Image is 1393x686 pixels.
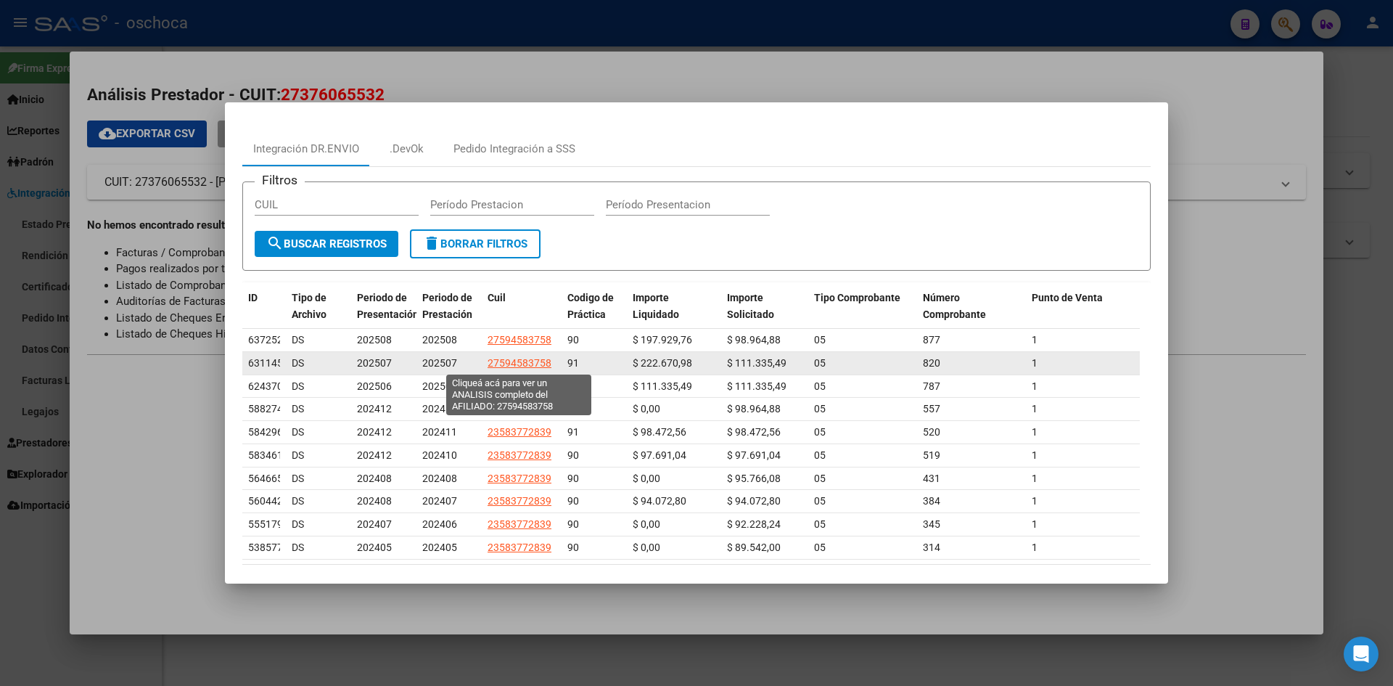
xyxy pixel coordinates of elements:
[923,292,986,320] span: Número Comprobante
[357,334,392,346] span: 202508
[917,282,1026,346] datatable-header-cell: Número Comprobante
[410,229,541,258] button: Borrar Filtros
[248,380,283,392] span: 624370
[488,473,551,484] span: 23583772839
[488,334,551,346] span: 27594583758
[248,403,283,415] span: 588274
[923,426,940,438] span: 520
[488,495,551,507] span: 23583772839
[923,542,940,553] span: 314
[357,357,392,369] span: 202507
[357,495,392,507] span: 202408
[242,565,1151,601] div: 10 total
[1135,282,1244,346] datatable-header-cell: Número Envío ARCA
[242,282,286,346] datatable-header-cell: ID
[422,334,457,346] span: 202508
[814,495,826,507] span: 05
[266,234,284,252] mat-icon: search
[286,282,351,346] datatable-header-cell: Tipo de Archivo
[253,141,359,158] div: Integración DR.ENVIO
[633,403,660,415] span: $ 0,00
[488,292,506,303] span: Cuil
[292,542,304,553] span: DS
[248,449,283,461] span: 583461
[633,518,660,530] span: $ 0,00
[357,473,392,484] span: 202408
[422,403,457,415] span: 202412
[422,380,457,392] span: 202506
[422,473,457,484] span: 202408
[633,357,692,369] span: $ 222.670,98
[453,141,575,158] div: Pedido Integración a SSS
[814,403,826,415] span: 05
[255,171,305,189] h3: Filtros
[814,542,826,553] span: 05
[808,282,917,346] datatable-header-cell: Tipo Comprobante
[1032,403,1037,415] span: 1
[292,495,304,507] span: DS
[1032,473,1037,484] span: 1
[567,518,579,530] span: 90
[727,426,781,438] span: $ 98.472,56
[814,518,826,530] span: 05
[814,334,826,346] span: 05
[633,495,686,507] span: $ 94.072,80
[567,473,579,484] span: 90
[488,403,551,415] span: 23583772839
[423,237,527,250] span: Borrar Filtros
[292,334,304,346] span: DS
[721,282,808,346] datatable-header-cell: Importe Solicitado
[567,542,579,553] span: 90
[923,403,940,415] span: 557
[357,426,392,438] span: 202412
[292,403,304,415] span: DS
[727,495,781,507] span: $ 94.072,80
[422,426,457,438] span: 202411
[727,473,781,484] span: $ 95.766,08
[814,449,826,461] span: 05
[923,449,940,461] span: 519
[292,518,304,530] span: DS
[923,334,940,346] span: 877
[357,542,392,553] span: 202405
[633,542,660,553] span: $ 0,00
[814,357,826,369] span: 05
[727,542,781,553] span: $ 89.542,00
[488,426,551,438] span: 23583772839
[633,426,686,438] span: $ 98.472,56
[423,234,440,252] mat-icon: delete
[567,357,579,369] span: 91
[1032,495,1037,507] span: 1
[633,334,692,346] span: $ 197.929,76
[248,357,283,369] span: 631145
[923,495,940,507] span: 384
[488,542,551,553] span: 23583772839
[248,518,283,530] span: 555179
[923,380,940,392] span: 787
[422,357,457,369] span: 202507
[633,380,692,392] span: $ 111.335,49
[1032,292,1103,303] span: Punto de Venta
[255,231,398,257] button: Buscar Registros
[567,403,579,415] span: 90
[567,334,579,346] span: 90
[488,518,551,530] span: 23583772839
[727,357,786,369] span: $ 111.335,49
[633,473,660,484] span: $ 0,00
[248,334,283,346] span: 637252
[567,380,579,392] span: 91
[351,282,416,346] datatable-header-cell: Periodo de Presentación
[488,380,551,392] span: 27594583758
[567,449,579,461] span: 90
[1032,542,1037,553] span: 1
[357,449,392,461] span: 202412
[923,357,940,369] span: 820
[292,449,304,461] span: DS
[1032,518,1037,530] span: 1
[567,426,579,438] span: 91
[1344,637,1378,671] div: Open Intercom Messenger
[248,542,283,553] span: 538577
[727,403,781,415] span: $ 98.964,88
[562,282,627,346] datatable-header-cell: Codigo de Práctica
[292,380,304,392] span: DS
